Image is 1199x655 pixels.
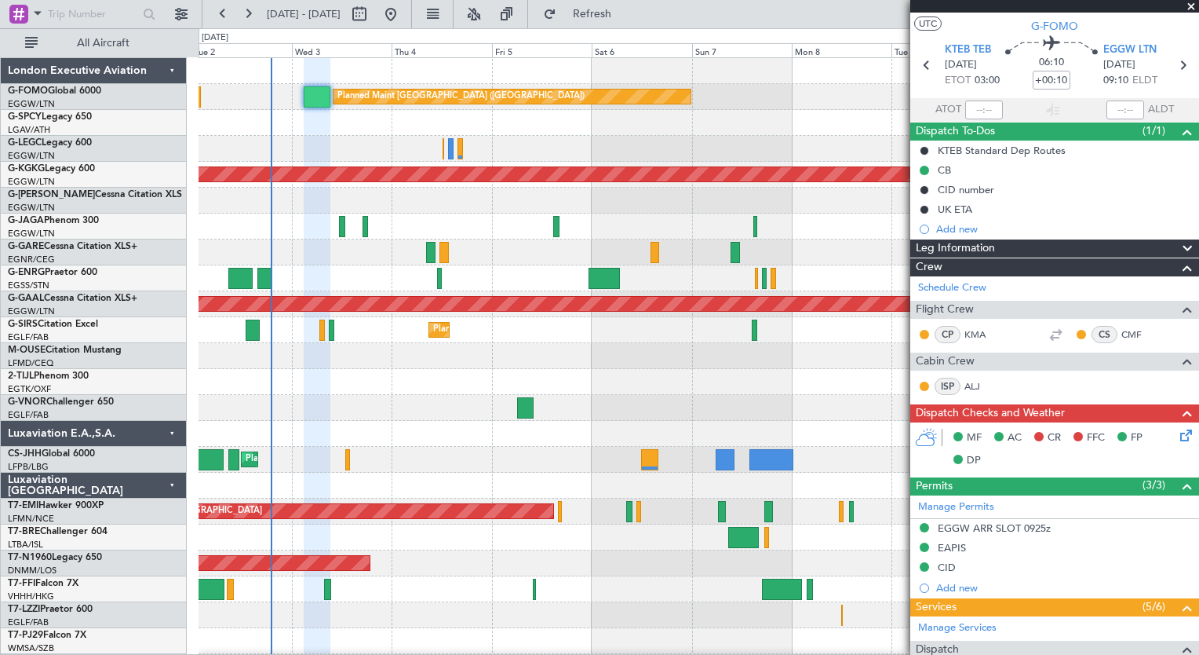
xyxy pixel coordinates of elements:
[8,294,44,303] span: G-GAAL
[935,102,961,118] span: ATOT
[918,620,997,636] a: Manage Services
[792,43,891,57] div: Mon 8
[8,242,44,251] span: G-GARE
[246,448,493,471] div: Planned Maint [GEOGRAPHIC_DATA] ([GEOGRAPHIC_DATA])
[8,397,114,407] a: G-VNORChallenger 650
[1103,57,1135,73] span: [DATE]
[938,144,1066,157] div: KTEB Standard Dep Routes
[8,591,54,602] a: VHHH/HKG
[8,449,42,459] span: CS-JHH
[8,268,45,277] span: G-ENRG
[918,499,994,515] a: Manage Permits
[1048,430,1061,446] span: CR
[916,258,942,276] span: Crew
[536,2,630,27] button: Refresh
[8,631,86,640] a: T7-PJ29Falcon 7X
[938,541,966,554] div: EAPIS
[492,43,592,57] div: Fri 5
[48,2,138,26] input: Trip Number
[1087,430,1105,446] span: FFC
[41,38,166,49] span: All Aircraft
[914,16,942,31] button: UTC
[8,228,55,240] a: EGGW/LTN
[8,164,45,174] span: G-KGKG
[945,73,971,89] span: ETOT
[8,138,92,148] a: G-LEGCLegacy 600
[692,43,792,57] div: Sun 7
[8,513,54,525] a: LFMN/NCE
[8,190,182,199] a: G-[PERSON_NAME]Cessna Citation XLS
[8,346,46,355] span: M-OUSE
[8,306,55,317] a: EGGW/LTN
[964,379,1000,393] a: ALJ
[8,539,43,551] a: LTBA/ISL
[8,112,92,122] a: G-SPCYLegacy 650
[1132,73,1157,89] span: ELDT
[8,124,50,136] a: LGAV/ATH
[8,527,40,536] span: T7-BRE
[938,203,972,216] div: UK ETA
[8,449,95,459] a: CS-JHHGlobal 6000
[8,112,42,122] span: G-SPCY
[8,605,93,614] a: T7-LZZIPraetor 600
[392,43,491,57] div: Thu 4
[8,605,40,614] span: T7-LZZI
[8,216,99,225] a: G-JAGAPhenom 300
[1008,430,1022,446] span: AC
[967,430,982,446] span: MF
[967,453,981,469] span: DP
[8,565,56,576] a: DNMM/LOS
[975,73,1000,89] span: 03:00
[916,598,957,617] span: Services
[916,240,995,258] span: Leg Information
[8,138,42,148] span: G-LEGC
[559,9,625,20] span: Refresh
[8,98,55,110] a: EGGW/LTN
[8,242,137,251] a: G-GARECessna Citation XLS+
[945,42,991,58] span: KTEB TEB
[1148,102,1174,118] span: ALDT
[8,331,49,343] a: EGLF/FAB
[916,301,974,319] span: Flight Crew
[8,371,34,381] span: 2-TIJL
[8,86,101,96] a: G-FOMOGlobal 6000
[337,85,585,108] div: Planned Maint [GEOGRAPHIC_DATA] ([GEOGRAPHIC_DATA])
[8,501,38,510] span: T7-EMI
[8,553,52,562] span: T7-N1960
[8,642,54,654] a: WMSA/SZB
[17,31,170,56] button: All Aircraft
[936,222,1191,236] div: Add new
[8,320,38,329] span: G-SIRS
[945,57,977,73] span: [DATE]
[8,553,102,562] a: T7-N1960Legacy 650
[938,163,951,177] div: CB
[8,190,95,199] span: G-[PERSON_NAME]
[1091,326,1117,343] div: CS
[916,353,975,371] span: Cabin Crew
[592,43,691,57] div: Sat 6
[938,521,1051,535] div: EGGW ARR SLOT 0925z
[292,43,392,57] div: Wed 3
[8,579,35,588] span: T7-FFI
[1103,73,1128,89] span: 09:10
[8,617,49,628] a: EGLF/FAB
[8,150,55,162] a: EGGW/LTN
[1143,477,1165,493] span: (3/3)
[202,31,228,45] div: [DATE]
[191,43,291,57] div: Tue 2
[916,404,1065,423] span: Dispatch Checks and Weather
[891,43,991,57] div: Tue 9
[8,631,43,640] span: T7-PJ29
[8,461,49,473] a: LFPB/LBG
[8,371,89,381] a: 2-TIJLPhenom 300
[8,164,95,174] a: G-KGKGLegacy 600
[938,183,994,196] div: CID number
[935,326,960,343] div: CP
[8,346,122,355] a: M-OUSECitation Mustang
[1039,55,1064,71] span: 06:10
[1143,598,1165,615] span: (5/6)
[8,294,137,303] a: G-GAALCessna Citation XLS+
[8,176,55,188] a: EGGW/LTN
[1131,430,1143,446] span: FP
[918,280,986,296] a: Schedule Crew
